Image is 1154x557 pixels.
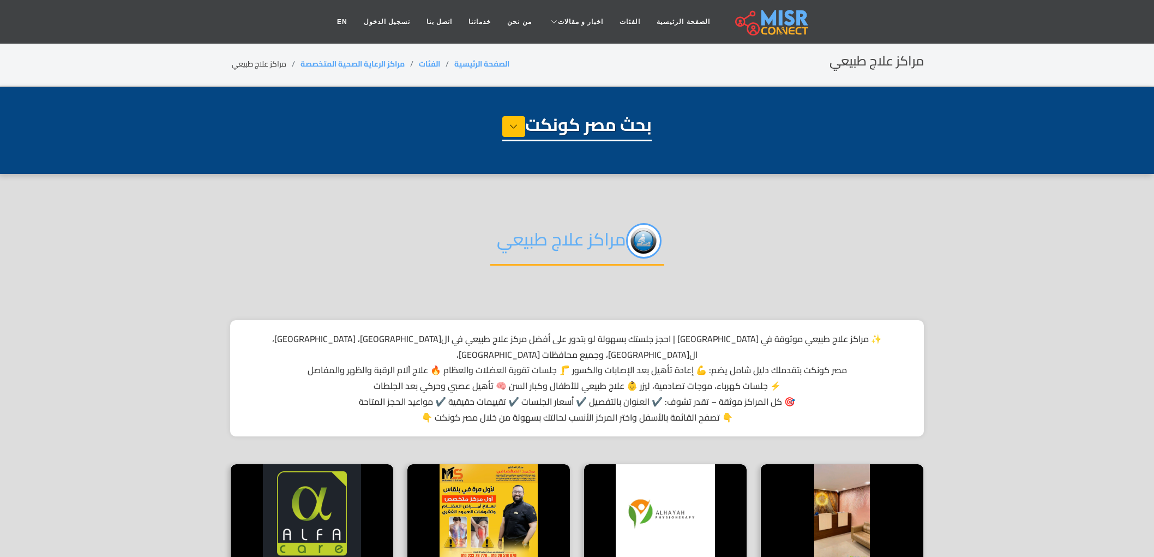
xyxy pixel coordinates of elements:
a: الفئات [611,11,648,32]
h1: بحث مصر كونكت [502,114,652,141]
div: ✨ مراكز علاج طبيعي موثوقة في [GEOGRAPHIC_DATA] | احجز جلستك بسهولة لو بتدور على أفضل مركز علاج طب... [230,320,924,436]
a: EN [329,11,356,32]
li: مراكز علاج طبيعي ‎ [230,58,300,70]
a: الصفحة الرئيسية [454,57,509,71]
a: مراكز الرعاية الصحية المتخصصة [300,57,405,71]
h2: مراكز علاج طبيعي ‎ [827,53,924,69]
span: اخبار و مقالات [558,17,604,27]
a: تسجيل الدخول [356,11,418,32]
a: الفئات [419,57,440,71]
a: من نحن [499,11,539,32]
img: main.misr_connect [735,8,808,35]
a: خدماتنا [460,11,499,32]
a: اتصل بنا [418,11,460,32]
h2: مراكز علاج طبيعي ‎ [490,223,664,266]
a: الصفحة الرئيسية [648,11,718,32]
a: اخبار و مقالات [540,11,612,32]
img: TTQFfGw9V8xtBIboYzgd.png [626,223,662,259]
